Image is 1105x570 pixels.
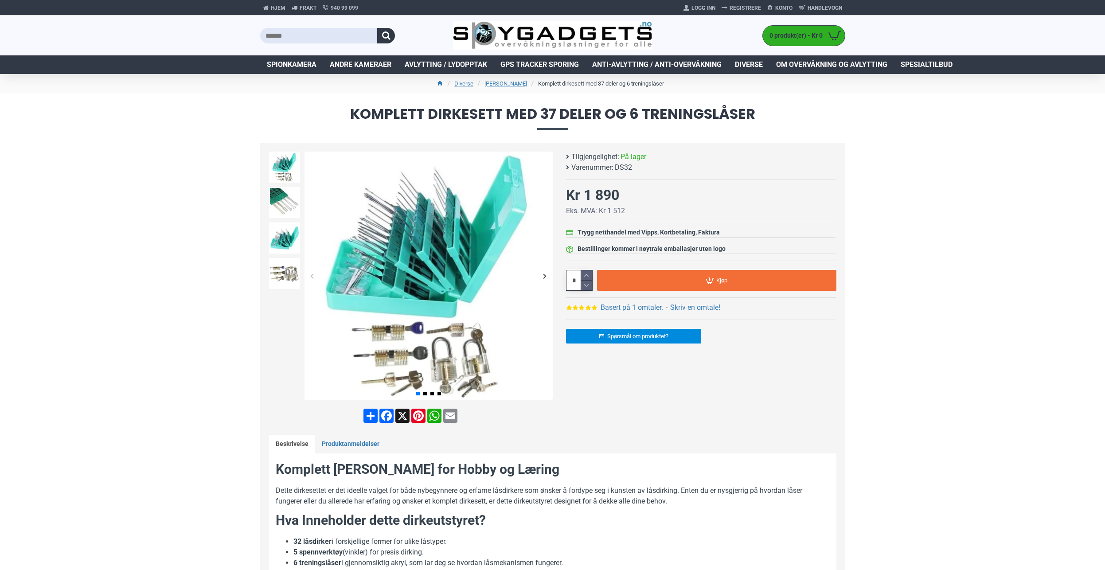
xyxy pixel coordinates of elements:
[735,59,763,70] span: Diverse
[775,4,793,12] span: Konto
[323,55,398,74] a: Andre kameraer
[426,409,442,423] a: WhatsApp
[276,460,830,479] h2: Komplett [PERSON_NAME] for Hobby og Læring
[398,55,494,74] a: Avlytting / Lydopptak
[718,1,764,15] a: Registrere
[763,26,845,46] a: 0 produkt(er) - Kr 0
[763,31,825,40] span: 0 produkt(er) - Kr 0
[269,258,300,289] img: Komplett dirkesett med 37 deler og 6 treningslåser - SpyGadgets.no
[578,228,720,237] div: Trygg netthandel med Vipps, Kortbetaling, Faktura
[271,4,285,12] span: Hjem
[716,277,727,283] span: Kjøp
[670,302,720,313] a: Skriv en omtale!
[586,55,728,74] a: Anti-avlytting / Anti-overvåkning
[430,392,434,395] span: Go to slide 3
[416,392,420,395] span: Go to slide 1
[315,435,386,453] a: Produktanmeldelser
[293,537,332,546] strong: 32 låsdirker
[269,223,300,254] img: Komplett dirkesett med 37 deler og 6 treningslåser - SpyGadgets.no
[666,303,668,312] b: -
[442,409,458,423] a: Email
[901,59,953,70] span: Spesialtilbud
[571,152,619,162] b: Tilgjengelighet:
[410,409,426,423] a: Pinterest
[276,511,830,530] h2: Hva Inneholder dette dirkeutstyret?
[293,558,341,567] strong: 6 treningslåser
[796,1,845,15] a: Handlevogn
[566,329,701,344] a: Spørsmål om produktet?
[260,55,323,74] a: Spionkamera
[394,409,410,423] a: X
[293,548,343,556] strong: 5 spennverktøy
[453,21,652,50] img: SpyGadgets.no
[300,4,316,12] span: Frakt
[293,558,830,568] li: i gjennomsiktig akryl, som lar deg se hvordan låsmekanismen fungerer.
[769,55,894,74] a: Om overvåkning og avlytting
[267,59,316,70] span: Spionkamera
[776,59,887,70] span: Om overvåkning og avlytting
[379,409,394,423] a: Facebook
[566,184,619,206] div: Kr 1 890
[537,268,553,284] div: Next slide
[484,79,527,88] a: [PERSON_NAME]
[405,59,487,70] span: Avlytting / Lydopptak
[363,409,379,423] a: Share
[764,1,796,15] a: Konto
[305,152,553,400] img: Komplett dirkesett med 37 deler og 6 treningslåser - SpyGadgets.no
[621,152,646,162] span: På lager
[601,302,663,313] a: Basert på 1 omtaler.
[730,4,761,12] span: Registrere
[691,4,715,12] span: Logg Inn
[500,59,579,70] span: GPS Tracker Sporing
[269,435,315,453] a: Beskrivelse
[330,59,391,70] span: Andre kameraer
[293,547,830,558] li: (vinkler) for presis dirking.
[728,55,769,74] a: Diverse
[571,162,613,173] b: Varenummer:
[494,55,586,74] a: GPS Tracker Sporing
[680,1,718,15] a: Logg Inn
[808,4,842,12] span: Handlevogn
[293,536,830,547] li: i forskjellige former for ulike låstyper.
[437,392,441,395] span: Go to slide 4
[423,392,427,395] span: Go to slide 2
[615,162,632,173] span: DS32
[592,59,722,70] span: Anti-avlytting / Anti-overvåkning
[276,485,830,507] p: Dette dirkesettet er det ideelle valget for både nybegynnere og erfarne låsdirkere som ønsker å f...
[578,244,726,254] div: Bestillinger kommer i nøytrale emballasjer uten logo
[269,187,300,218] img: Komplett dirkesett med 37 deler og 6 treningslåser - SpyGadgets.no
[305,268,320,284] div: Previous slide
[269,152,300,183] img: Komplett dirkesett med 37 deler og 6 treningslåser - SpyGadgets.no
[331,4,358,12] span: 940 99 099
[260,107,845,129] span: Komplett dirkesett med 37 deler og 6 treningslåser
[454,79,473,88] a: Diverse
[894,55,959,74] a: Spesialtilbud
